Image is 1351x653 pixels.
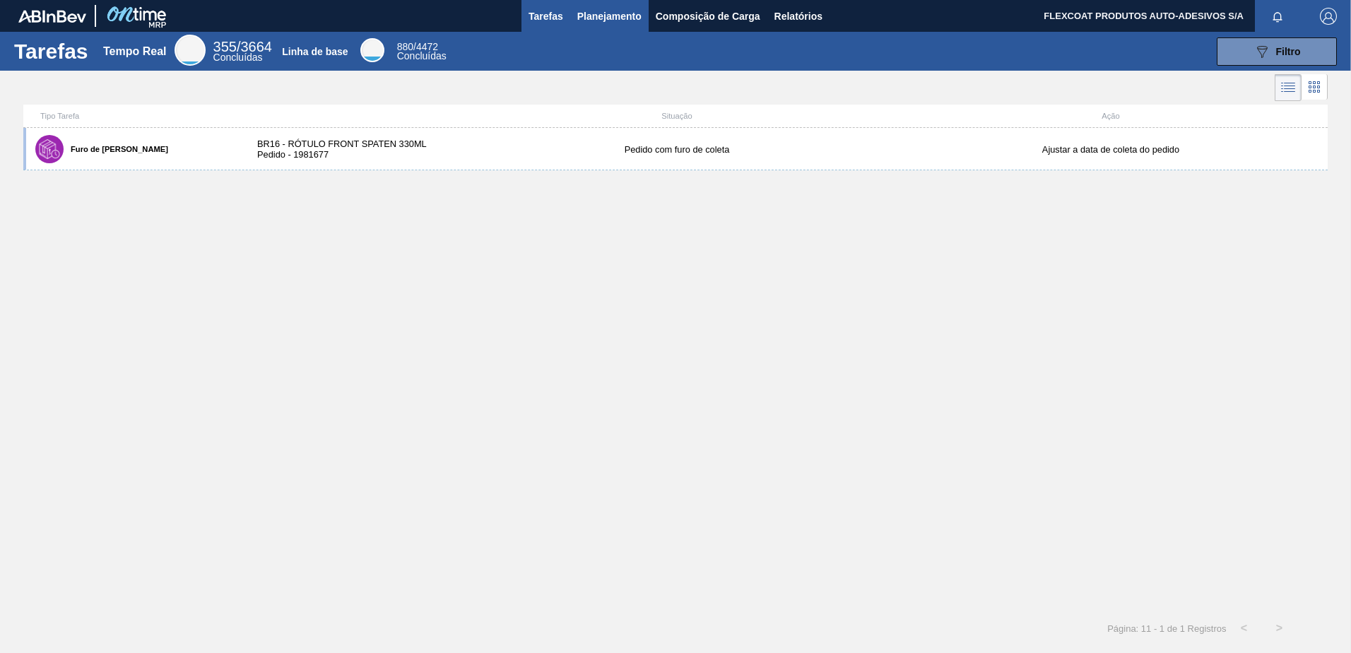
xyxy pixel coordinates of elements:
[1276,46,1301,57] span: Filtro
[894,112,1328,120] div: Ação
[1217,37,1337,66] button: Filtro
[1146,623,1226,634] span: 1 - 1 de 1 Registros
[774,8,822,25] span: Relatórios
[1107,623,1146,634] span: Página: 1
[397,42,447,61] div: Base Line
[175,35,206,66] div: Real Time
[18,10,86,23] img: TNhmsLtSVTkK8tSr43FrP2fwEKptu5GPRR3wAAAABJRU5ErkJggg==
[26,112,243,120] div: Tipo Tarefa
[243,139,460,160] div: BR16 - RÓTULO FRONT SPATEN 330ML Pedido - 1981677
[1262,611,1297,646] button: >
[460,144,894,155] div: Pedido com furo de coleta
[1227,611,1262,646] button: <
[894,144,1328,155] div: Ajustar a data de coleta do pedido
[1302,74,1328,101] div: Visão em Cards
[1320,8,1337,25] img: Logout
[397,41,438,52] span: /
[460,112,894,120] div: Situação
[240,39,272,54] font: 3664
[213,52,263,63] span: Concluídas
[213,41,272,62] div: Real Time
[360,38,384,62] div: Base Line
[416,41,438,52] font: 4472
[103,45,167,58] div: Tempo Real
[14,43,88,59] h1: Tarefas
[529,8,563,25] span: Tarefas
[577,8,642,25] span: Planejamento
[213,39,237,54] span: 355
[397,41,413,52] span: 880
[64,145,168,153] label: Furo de [PERSON_NAME]
[213,39,272,54] span: /
[1255,6,1300,26] button: Notificações
[656,8,760,25] span: Composição de Carga
[1275,74,1302,101] div: Visão em Lista
[397,50,447,61] span: Concluídas
[282,46,348,57] div: Linha de base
